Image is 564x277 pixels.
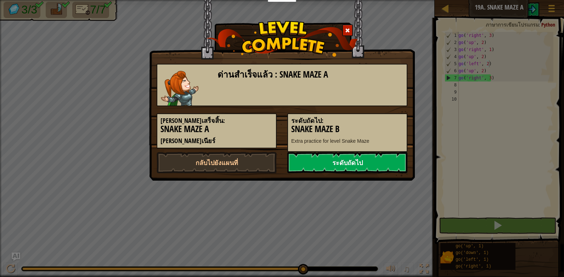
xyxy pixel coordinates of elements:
h3: Snake Maze A [160,124,273,134]
a: ระดับถัดไป [287,152,407,173]
h5: [PERSON_NAME]เนียร์ [160,137,273,145]
h3: Snake Maze B [291,124,404,134]
img: captain.png [161,71,199,106]
h5: ระดับถัดไป: [291,117,404,124]
h3: ด่านสำเร็จแล้ว : Snake Maze A [218,70,404,79]
a: กลับไปยังแผนที่ [157,152,277,173]
img: level_complete.png [206,21,358,57]
p: Extra practice for level Snake Maze [291,137,404,145]
h5: [PERSON_NAME]เสร็จสิ้น: [160,117,273,124]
